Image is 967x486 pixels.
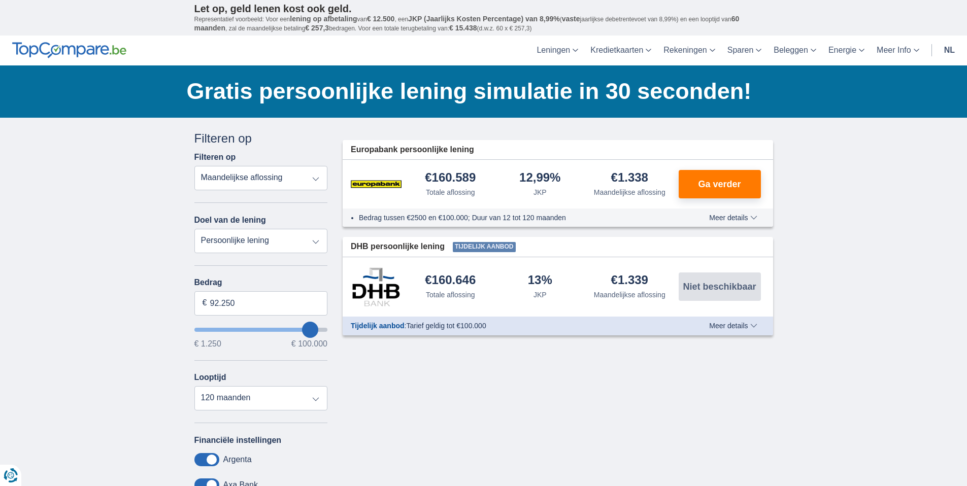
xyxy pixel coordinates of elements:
[203,297,207,309] span: €
[611,274,648,288] div: €1.339
[584,36,657,65] a: Kredietkaarten
[359,213,672,223] li: Bedrag tussen €2500 en €100.000; Duur van 12 tot 120 maanden
[698,180,741,189] span: Ga verder
[194,216,266,225] label: Doel van de lening
[519,171,560,185] div: 12,99%
[406,322,486,330] span: Tarief geldig tot €100.000
[721,36,768,65] a: Sparen
[702,214,764,222] button: Meer details
[194,340,221,348] span: € 1.250
[194,328,328,332] input: wantToBorrow
[425,171,476,185] div: €160.589
[351,267,402,306] img: product.pl.alt DHB Bank
[426,290,475,300] div: Totale aflossing
[351,171,402,197] img: product.pl.alt Europabank
[702,322,764,330] button: Meer details
[408,15,560,23] span: JKP (Jaarlijks Kosten Percentage) van 8,99%
[305,24,329,32] span: € 257,3
[351,322,405,330] span: Tijdelijk aanbod
[530,36,584,65] a: Leningen
[657,36,721,65] a: Rekeningen
[822,36,871,65] a: Energie
[679,272,761,301] button: Niet beschikbaar
[562,15,580,23] span: vaste
[194,153,236,162] label: Filteren op
[533,290,547,300] div: JKP
[453,242,516,252] span: Tijdelijk aanbod
[194,373,226,382] label: Looptijd
[425,274,476,288] div: €160.646
[223,455,252,464] label: Argenta
[194,15,740,32] span: 60 maanden
[12,42,126,58] img: TopCompare
[528,274,552,288] div: 13%
[194,436,282,445] label: Financiële instellingen
[351,241,445,253] span: DHB persoonlijke lening
[194,15,773,33] p: Representatief voorbeeld: Voor een van , een ( jaarlijkse debetrentevoet van 8,99%) en een loopti...
[449,24,477,32] span: € 15.438
[291,340,327,348] span: € 100.000
[871,36,925,65] a: Meer Info
[594,187,665,197] div: Maandelijkse aflossing
[594,290,665,300] div: Maandelijkse aflossing
[194,3,773,15] p: Let op, geld lenen kost ook geld.
[343,321,680,331] div: :
[683,282,756,291] span: Niet beschikbaar
[611,171,648,185] div: €1.338
[194,130,328,147] div: Filteren op
[367,15,395,23] span: € 12.500
[709,322,757,329] span: Meer details
[679,170,761,198] button: Ga verder
[938,36,961,65] a: nl
[709,214,757,221] span: Meer details
[290,15,357,23] span: lening op afbetaling
[533,187,547,197] div: JKP
[194,278,328,287] label: Bedrag
[351,144,474,156] span: Europabank persoonlijke lening
[426,187,475,197] div: Totale aflossing
[768,36,822,65] a: Beleggen
[187,76,773,107] h1: Gratis persoonlijke lening simulatie in 30 seconden!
